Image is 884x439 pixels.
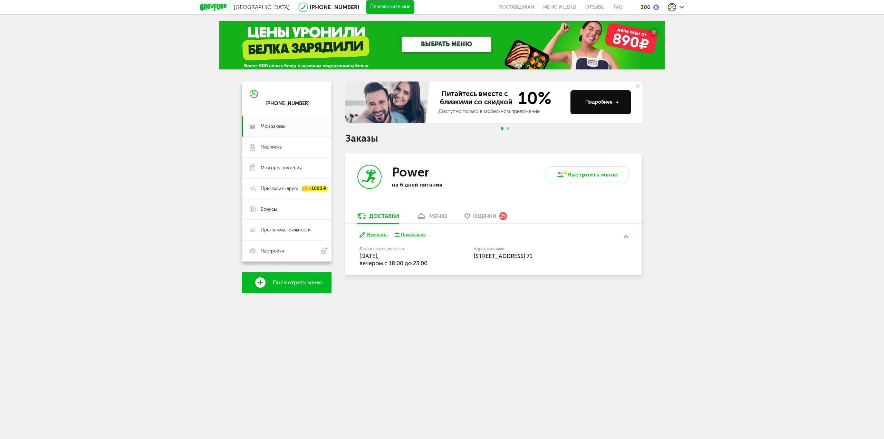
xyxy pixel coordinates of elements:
span: 10% [514,89,551,107]
label: Дата и время доставки [359,247,439,251]
button: Настроить меню [546,166,628,183]
a: Посмотреть меню [242,272,331,293]
img: bonus_b.cdccf46.png [653,4,659,10]
div: Доставки [369,213,399,219]
span: Программа лояльности [261,227,311,233]
div: [PHONE_NUMBER] [266,101,310,107]
a: [PHONE_NUMBER] [310,4,359,10]
a: Доставки [354,212,403,223]
a: ВЫБРАТЬ МЕНЮ [402,37,491,52]
span: Бонусы [261,206,277,212]
div: Доступно только в мобильном приложении [439,108,565,115]
div: 25 [499,212,507,220]
span: [STREET_ADDRESS] 71 [474,252,532,259]
a: меню [413,212,451,223]
button: Подробнее [570,90,631,114]
span: Go to slide 1 [501,127,503,130]
span: Настройки [261,248,284,254]
span: Пригласить друга [261,185,298,192]
span: Питайтесь вместе с близкими со скидкой [439,89,514,107]
span: [GEOGRAPHIC_DATA] [234,4,290,10]
label: Адрес доставки [474,247,603,251]
div: Пожелания [401,232,426,238]
h1: Заказы [345,134,642,143]
a: Бонусы [242,199,331,220]
span: Мои предпочтения [261,165,301,171]
div: +1000 ₽ [302,186,328,192]
button: Изменить [359,232,387,238]
span: Посмотреть меню [273,279,323,286]
a: Настройки [242,240,331,261]
a: Мои предпочтения [242,158,331,178]
a: Мои заказы [242,116,331,137]
p: на 6 дней питания [392,181,482,188]
h3: Power [392,165,429,180]
a: Программа лояльности [242,220,331,240]
a: Пригласить друга +1000 ₽ [242,178,331,199]
span: Мои заказы [261,123,285,130]
div: меню [429,213,447,219]
span: [DATE], вечером c 18:00 до 23:00 [359,252,427,267]
div: Подробнее [585,99,619,106]
span: Оценки [473,213,497,219]
span: Подписка [261,144,282,150]
a: Оценки 25 [461,212,510,223]
span: Go to slide 2 [506,127,509,130]
img: arrow-up-green.5eb5f82.svg [624,235,628,238]
img: family-banner.579af9d.jpg [345,82,432,123]
button: Пожелания [394,232,426,238]
a: Подписка [242,137,331,158]
button: Перезвоните мне [366,0,414,14]
div: 300 [641,4,651,10]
